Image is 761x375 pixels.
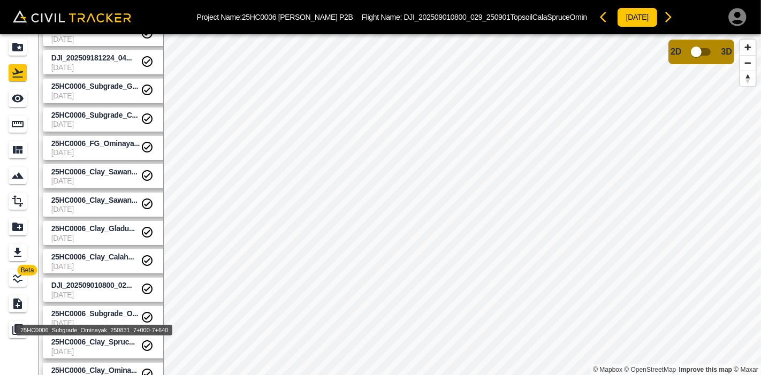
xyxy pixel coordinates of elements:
button: Reset bearing to north [740,71,756,86]
canvas: Map [163,34,761,375]
button: Zoom in [740,40,756,55]
a: Maxar [734,366,758,373]
a: OpenStreetMap [625,366,676,373]
button: Zoom out [740,55,756,71]
span: DJI_202509010800_029_250901TopsoilCalaSpruceOmin [404,13,587,21]
button: [DATE] [617,7,658,27]
img: Civil Tracker [13,10,131,22]
span: 2D [671,47,681,57]
p: Project Name: 25HC0006 [PERSON_NAME] P2B [197,13,353,21]
a: Map feedback [679,366,732,373]
a: Mapbox [593,366,622,373]
span: 3D [721,47,732,57]
div: 25HC0006_Subgrade_Ominayak_250831_7+000-7+640 [16,325,172,335]
p: Flight Name: [362,13,587,21]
